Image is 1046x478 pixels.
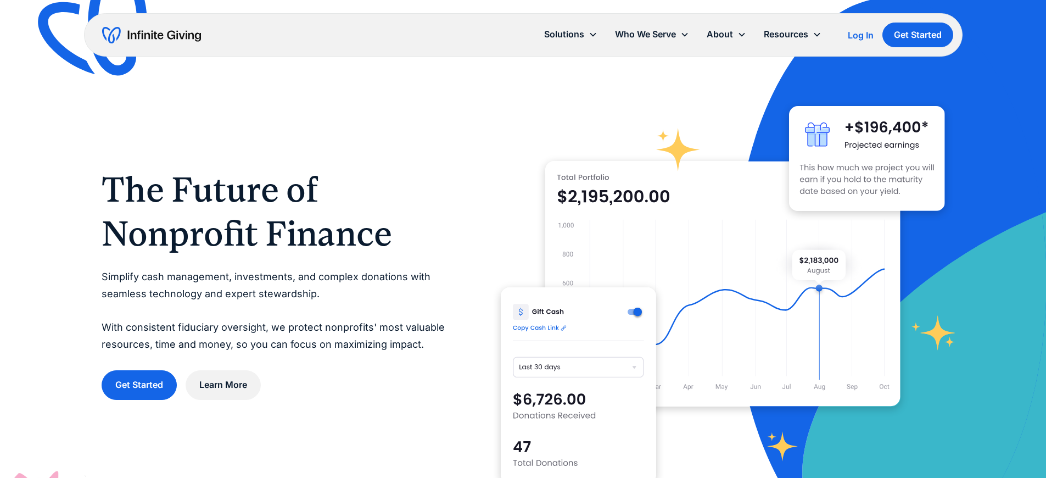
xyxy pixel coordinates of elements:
[707,27,733,42] div: About
[848,29,874,42] a: Log In
[882,23,953,47] a: Get Started
[544,27,584,42] div: Solutions
[911,315,956,350] img: fundraising star
[186,370,261,399] a: Learn More
[698,23,755,46] div: About
[102,168,457,255] h1: The Future of Nonprofit Finance
[755,23,830,46] div: Resources
[102,370,177,399] a: Get Started
[102,269,457,353] p: Simplify cash management, investments, and complex donations with seamless technology and expert ...
[764,27,808,42] div: Resources
[535,23,606,46] div: Solutions
[848,31,874,40] div: Log In
[606,23,698,46] div: Who We Serve
[102,26,201,44] a: home
[545,161,900,407] img: nonprofit donation platform
[615,27,676,42] div: Who We Serve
